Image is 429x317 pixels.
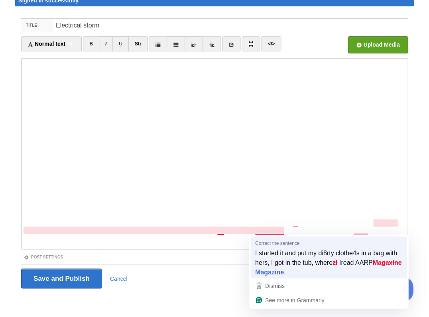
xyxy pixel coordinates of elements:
a: Post Settings [24,254,63,259]
a: U [112,36,129,51]
a: Str [128,36,148,51]
span: Normal text [28,41,65,47]
a: Cancel [110,275,128,282]
a: I [99,36,113,51]
a: B [83,36,99,51]
input: Save and Publish [21,268,102,288]
img: pagebreak-icon.png [248,41,254,47]
label: Title [21,19,53,32]
del: Str [135,41,142,47]
a: </> [261,36,281,51]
